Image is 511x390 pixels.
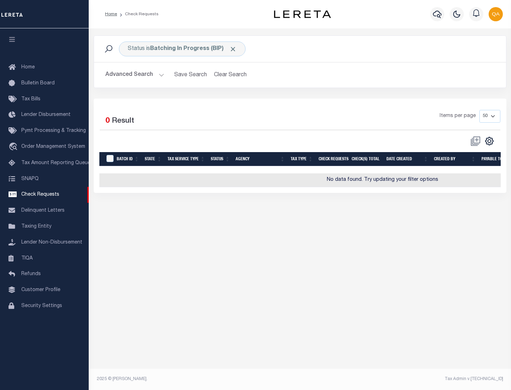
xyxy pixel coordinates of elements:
span: Check Requests [21,192,59,197]
span: Click to Remove [229,45,237,53]
span: Bulletin Board [21,81,55,86]
span: Refunds [21,272,41,277]
span: Pymt Processing & Tracking [21,128,86,133]
th: Check Requests [316,152,349,167]
span: 0 [105,117,110,125]
img: logo-dark.svg [274,10,331,18]
th: Check(s) Total [349,152,384,167]
span: Home [21,65,35,70]
div: Status is [119,41,246,56]
th: State: activate to sort column ascending [142,152,165,167]
th: Tax Type: activate to sort column ascending [288,152,316,167]
label: Result [112,116,134,127]
th: Date Created: activate to sort column ascending [384,152,431,167]
span: Lender Disbursement [21,112,71,117]
div: Tax Admin v.[TECHNICAL_ID] [305,376,503,382]
th: Status: activate to sort column ascending [208,152,233,167]
li: Check Requests [117,11,159,17]
img: svg+xml;base64,PHN2ZyB4bWxucz0iaHR0cDovL3d3dy53My5vcmcvMjAwMC9zdmciIHBvaW50ZXItZXZlbnRzPSJub25lIi... [489,7,503,21]
span: Taxing Entity [21,224,51,229]
b: Batching In Progress (BIP) [150,46,237,52]
button: Advanced Search [105,68,164,82]
button: Clear Search [211,68,250,82]
span: SNAPQ [21,176,39,181]
th: Agency: activate to sort column ascending [233,152,288,167]
th: Batch Id: activate to sort column ascending [114,152,142,167]
th: Tax Service Type: activate to sort column ascending [165,152,208,167]
span: Lender Non-Disbursement [21,240,82,245]
span: TIQA [21,256,33,261]
span: Tax Amount Reporting Queue [21,161,90,166]
a: Home [105,12,117,16]
span: Delinquent Letters [21,208,65,213]
th: Created By: activate to sort column ascending [431,152,479,167]
span: Security Settings [21,303,62,308]
span: Tax Bills [21,97,40,102]
div: 2025 © [PERSON_NAME]. [92,376,300,382]
span: Customer Profile [21,288,60,292]
span: Order Management System [21,144,85,149]
i: travel_explore [9,143,20,152]
button: Save Search [170,68,211,82]
span: Items per page [440,112,476,120]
